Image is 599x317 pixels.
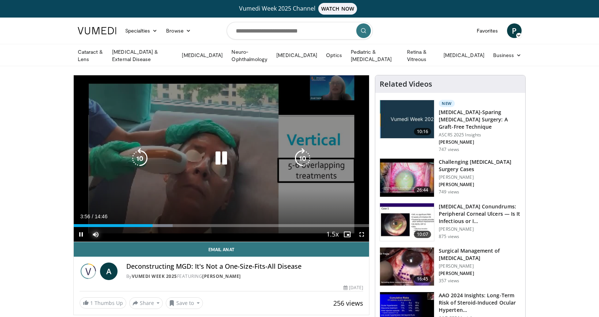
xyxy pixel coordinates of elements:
a: [MEDICAL_DATA] [177,48,227,63]
a: Vumedi Week 2025 ChannelWATCH NOW [79,3,521,15]
p: [PERSON_NAME] [439,182,521,188]
button: Save to [166,297,203,309]
span: / [92,214,93,219]
a: 10:07 [MEDICAL_DATA] Conundrums: Peripheral Corneal Ulcers — Is It Infectious or I… [PERSON_NAME]... [380,203,521,242]
p: [PERSON_NAME] [439,226,521,232]
p: ASCRS 2025 Insights [439,132,521,138]
span: 1 [90,299,93,306]
a: [MEDICAL_DATA] & External Disease [108,48,177,63]
video-js: Video Player [74,75,369,242]
a: 10:16 New [MEDICAL_DATA]-Sparing [MEDICAL_DATA] Surgery: A Graft-Free Technique ASCRS 2025 Insigh... [380,100,521,152]
h3: Challenging [MEDICAL_DATA] Surgery Cases [439,158,521,173]
img: 7b07ef4f-7000-4ba4-89ad-39d958bbfcae.150x105_q85_crop-smart_upscale.jpg [380,248,434,286]
a: A [100,263,118,280]
a: Pediatric & [MEDICAL_DATA] [346,48,403,63]
a: Specialties [121,23,162,38]
span: 26:44 [414,186,431,194]
span: 10:16 [414,128,431,135]
h4: Deconstructing MGD: It's Not a One-Size-Fits-All Disease [126,263,364,271]
p: [PERSON_NAME] [439,263,521,269]
a: [PERSON_NAME] [202,273,241,279]
div: Progress Bar [74,224,369,227]
span: 10:07 [414,231,431,238]
p: [PERSON_NAME] [439,271,521,276]
h3: Surgical Management of [MEDICAL_DATA] [439,247,521,262]
a: Email Anat [74,242,369,257]
img: 5ede7c1e-2637-46cb-a546-16fd546e0e1e.150x105_q85_crop-smart_upscale.jpg [380,203,434,241]
input: Search topics, interventions [227,22,373,39]
img: Vumedi Week 2025 [80,263,97,280]
p: [PERSON_NAME] [439,139,521,145]
span: 14:46 [95,214,107,219]
h4: Related Videos [380,80,432,88]
button: Enable picture-in-picture mode [340,227,354,242]
h3: [MEDICAL_DATA] Conundrums: Peripheral Corneal Ulcers — Is It Infectious or I… [439,203,521,225]
div: By FEATURING [126,273,364,280]
a: Favorites [472,23,503,38]
a: Vumedi Week 2025 [132,273,177,279]
a: Cataract & Lens [73,48,108,63]
p: New [439,100,455,107]
a: [MEDICAL_DATA] [439,48,489,63]
img: e2db3364-8554-489a-9e60-297bee4c90d2.jpg.150x105_q85_crop-smart_upscale.jpg [380,100,434,138]
button: Share [129,297,163,309]
a: [MEDICAL_DATA] [272,48,322,63]
button: Pause [74,227,88,242]
a: Browse [162,23,195,38]
span: WATCH NOW [318,3,357,15]
a: Business [489,48,526,63]
p: 749 views [439,189,459,195]
p: 747 views [439,147,459,152]
button: Fullscreen [354,227,369,242]
span: 3:56 [80,214,90,219]
img: VuMedi Logo [78,27,116,34]
a: Optics [322,48,346,63]
h3: [MEDICAL_DATA]-Sparing [MEDICAL_DATA] Surgery: A Graft-Free Technique [439,109,521,131]
span: 16:45 [414,275,431,283]
a: P [507,23,522,38]
p: 357 views [439,278,459,284]
span: 256 views [333,299,363,307]
a: 1 Thumbs Up [80,297,126,309]
button: Playback Rate [325,227,340,242]
div: [DATE] [343,284,363,291]
a: Neuro-Ophthalmology [227,48,272,63]
p: [PERSON_NAME] [439,174,521,180]
button: Mute [88,227,103,242]
img: 05a6f048-9eed-46a7-93e1-844e43fc910c.150x105_q85_crop-smart_upscale.jpg [380,159,434,197]
a: 16:45 Surgical Management of [MEDICAL_DATA] [PERSON_NAME] [PERSON_NAME] 357 views [380,247,521,286]
a: Retina & Vitreous [403,48,439,63]
p: 875 views [439,234,459,239]
a: 26:44 Challenging [MEDICAL_DATA] Surgery Cases [PERSON_NAME] [PERSON_NAME] 749 views [380,158,521,197]
h3: AAO 2024 Insights: Long-Term Risk of Steroid-Induced Ocular Hyperten… [439,292,521,314]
